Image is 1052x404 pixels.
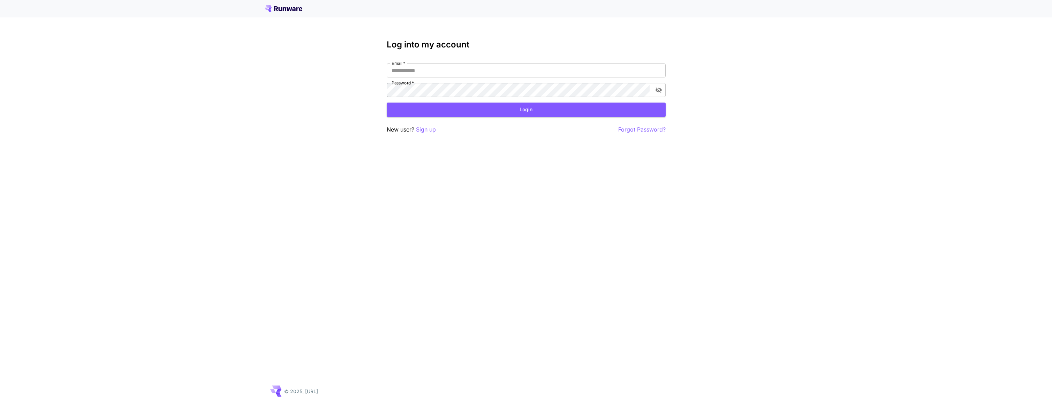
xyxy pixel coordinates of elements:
[392,60,405,66] label: Email
[284,388,318,395] p: © 2025, [URL]
[392,80,414,86] label: Password
[387,125,436,134] p: New user?
[618,125,666,134] button: Forgot Password?
[652,84,665,96] button: toggle password visibility
[387,103,666,117] button: Login
[387,40,666,50] h3: Log into my account
[416,125,436,134] button: Sign up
